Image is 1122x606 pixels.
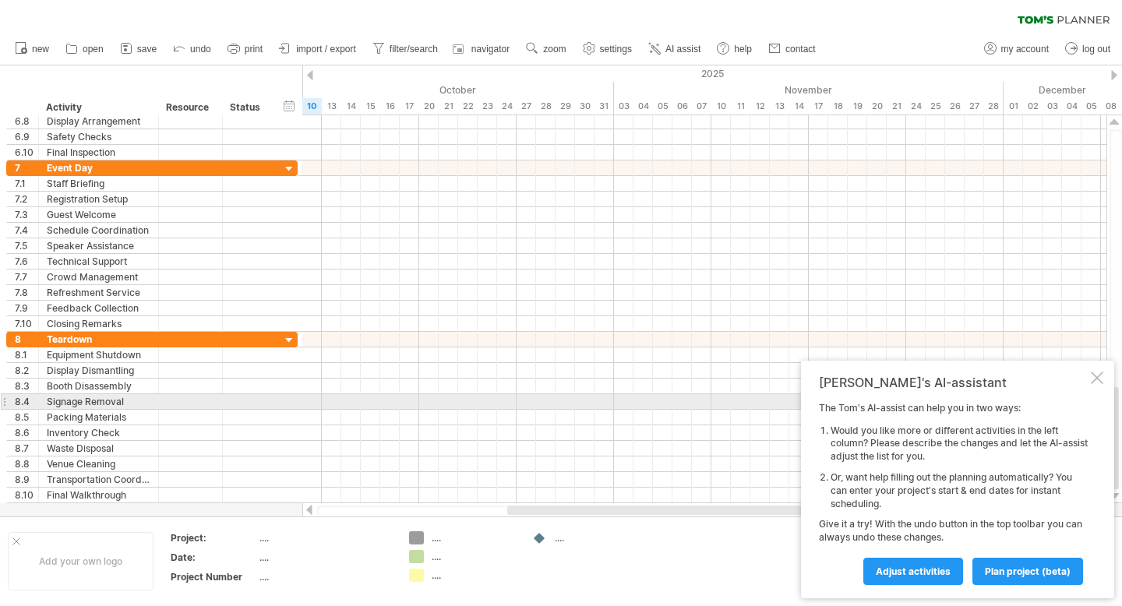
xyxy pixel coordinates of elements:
[789,98,809,115] div: Friday, 14 November 2025
[819,402,1088,584] div: The Tom's AI-assist can help you in two ways: Give it a try! With the undo button in the top tool...
[322,98,341,115] div: Monday, 13 October 2025
[230,100,264,115] div: Status
[166,100,213,115] div: Resource
[614,82,1004,98] div: November 2025
[543,44,566,55] span: zoom
[653,98,672,115] div: Wednesday, 5 November 2025
[83,44,104,55] span: open
[432,531,517,544] div: ....
[828,98,848,115] div: Tuesday, 18 November 2025
[47,316,150,331] div: Closing Remarks
[450,39,514,59] a: navigator
[47,456,150,471] div: Venue Cleaning
[47,238,150,253] div: Speaker Assistance
[62,39,108,59] a: open
[15,207,38,222] div: 7.3
[785,44,816,55] span: contact
[556,98,575,115] div: Wednesday, 29 October 2025
[458,98,478,115] div: Wednesday, 22 October 2025
[190,44,211,55] span: undo
[400,98,419,115] div: Friday, 17 October 2025
[361,98,380,115] div: Wednesday, 15 October 2025
[517,98,536,115] div: Monday, 27 October 2025
[15,145,38,160] div: 6.10
[8,532,153,590] div: Add your own logo
[137,44,157,55] span: save
[47,192,150,206] div: Registration Setup
[116,39,161,59] a: save
[672,98,692,115] div: Thursday, 6 November 2025
[734,44,752,55] span: help
[15,223,38,238] div: 7.4
[341,98,361,115] div: Tuesday, 14 October 2025
[984,98,1004,115] div: Friday, 28 November 2025
[980,39,1053,59] a: my account
[259,531,390,544] div: ....
[985,565,1071,577] span: plan project (beta)
[47,145,150,160] div: Final Inspection
[171,570,256,583] div: Project Number
[47,285,150,300] div: Refreshment Service
[15,456,38,471] div: 8.8
[166,82,614,98] div: October 2025
[15,488,38,502] div: 8.10
[471,44,510,55] span: navigator
[972,558,1083,585] a: plan project (beta)
[1001,44,1049,55] span: my account
[15,379,38,393] div: 8.3
[245,44,263,55] span: print
[731,98,750,115] div: Tuesday, 11 November 2025
[46,100,150,115] div: Activity
[633,98,653,115] div: Tuesday, 4 November 2025
[432,550,517,563] div: ....
[478,98,497,115] div: Thursday, 23 October 2025
[47,488,150,502] div: Final Walkthrough
[863,558,963,585] a: Adjust activities
[171,551,256,564] div: Date:
[15,129,38,144] div: 6.9
[47,410,150,425] div: Packing Materials
[809,98,828,115] div: Monday, 17 November 2025
[945,98,965,115] div: Wednesday, 26 November 2025
[867,98,887,115] div: Thursday, 20 November 2025
[600,44,632,55] span: settings
[47,425,150,440] div: Inventory Check
[11,39,54,59] a: new
[47,176,150,191] div: Staff Briefing
[711,98,731,115] div: Monday, 10 November 2025
[1062,98,1081,115] div: Thursday, 4 December 2025
[692,98,711,115] div: Friday, 7 November 2025
[47,347,150,362] div: Equipment Shutdown
[47,114,150,129] div: Display Arrangement
[15,270,38,284] div: 7.7
[15,254,38,269] div: 7.6
[275,39,361,59] a: import / export
[419,98,439,115] div: Monday, 20 October 2025
[614,98,633,115] div: Monday, 3 November 2025
[887,98,906,115] div: Friday, 21 November 2025
[47,394,150,409] div: Signage Removal
[15,316,38,331] div: 7.10
[15,394,38,409] div: 8.4
[1082,44,1110,55] span: log out
[1061,39,1115,59] a: log out
[644,39,705,59] a: AI assist
[555,531,640,544] div: ....
[1043,98,1062,115] div: Wednesday, 3 December 2025
[47,379,150,393] div: Booth Disassembly
[47,223,150,238] div: Schedule Coordination
[497,98,517,115] div: Friday, 24 October 2025
[595,98,614,115] div: Friday, 31 October 2025
[15,472,38,487] div: 8.9
[15,192,38,206] div: 7.2
[764,39,820,59] a: contact
[575,98,595,115] div: Thursday, 30 October 2025
[259,570,390,583] div: ....
[47,301,150,315] div: Feedback Collection
[15,114,38,129] div: 6.8
[819,375,1088,390] div: [PERSON_NAME]'s AI-assistant
[380,98,400,115] div: Thursday, 16 October 2025
[47,160,150,175] div: Event Day
[750,98,770,115] div: Wednesday, 12 November 2025
[15,160,38,175] div: 7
